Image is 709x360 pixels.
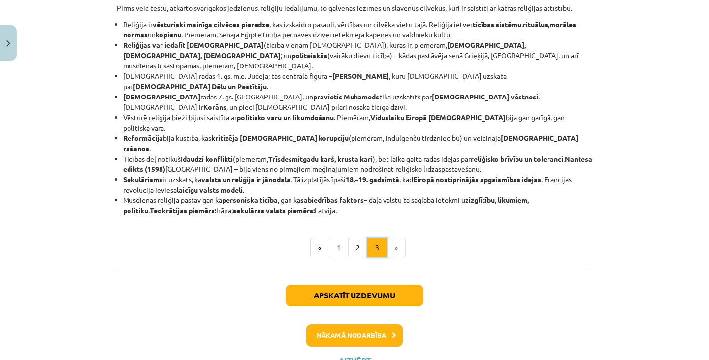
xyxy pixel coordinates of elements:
[153,20,269,29] b: vēsturiski mainīga cilvēces pieredze
[123,20,576,39] b: morāles normas
[123,40,526,60] b: [DEMOGRAPHIC_DATA], [DEMOGRAPHIC_DATA], [DEMOGRAPHIC_DATA]
[313,92,379,101] b: pravietis Muhameds
[156,30,181,39] b: kopienu
[123,112,592,133] li: Vēsturē reliģija bieži bijusi saistīta ar . Piemēram, bija gan garīgā, gan politiskā vara.
[310,238,329,258] button: «
[123,154,592,173] b: Nantesa edikts (1598)
[123,174,592,195] li: ir uzskats, ka . Tā izplatījās īpaši , kad . Francijas revolūcija ieviesa .
[123,154,592,174] li: Ticības dēļ notikuši (piemēram, ), bet laika gaitā radās idejas par . [GEOGRAPHIC_DATA] – bija vi...
[367,238,387,258] button: 3
[432,92,538,101] b: [DEMOGRAPHIC_DATA] vēstnesi
[523,20,548,29] b: rituālus
[222,196,278,204] b: personiska ticība
[123,133,592,154] li: bija kustība, kas (piemēram, indulgenču tirdzniecību) un veicināja .
[291,51,327,60] b: politeiskās
[348,238,368,258] button: 2
[150,206,216,215] b: Teokrātijas piemērs:
[133,82,267,91] b: [DEMOGRAPHIC_DATA] Dēlu un Pestītāju
[268,154,373,163] b: Trīsdesmitgadu karš, krusta kari
[413,175,541,184] b: Eiropā nostiprinājās apgaismības idejas
[123,133,578,153] b: [DEMOGRAPHIC_DATA] rašanos
[123,71,592,92] li: [DEMOGRAPHIC_DATA] radās 1. gs. m.ē. Jūdejā; tās centrālā figūra – , kuru [DEMOGRAPHIC_DATA] uzsk...
[123,92,200,101] b: [DEMOGRAPHIC_DATA]
[123,92,592,112] li: radās 7. gs. [GEOGRAPHIC_DATA], un tika uzskatīts par . [DEMOGRAPHIC_DATA] ir , un pieci [DEMOGRA...
[237,113,334,122] b: politisko varu un likumdošanu
[473,20,521,29] b: ticības sistēmu
[211,133,349,142] b: kritizēja [DEMOGRAPHIC_DATA] korupciju
[300,196,364,204] b: sabiedrības faktors
[117,238,592,258] nav: Page navigation example
[306,324,403,347] button: Nākamā nodarbība
[346,175,399,184] b: 18.–19. gadsimtā
[329,238,349,258] button: 1
[123,19,592,40] li: Reliģija ir , kas izskaidro pasauli, vērtības un cilvēka vietu tajā. Reliģija ietver , , un . Pie...
[201,175,290,184] b: valsts un reliģija ir jānodala
[370,113,506,122] b: Viduslaiku Eiropā [DEMOGRAPHIC_DATA]
[471,154,563,163] b: reliģisko brīvību un toleranci
[177,185,243,194] b: laicīgu valsts modeli
[6,40,10,47] img: icon-close-lesson-0947bae3869378f0d4975bcd49f059093ad1ed9edebbc8119c70593378902aed.svg
[123,133,163,142] b: Reformācija
[233,206,315,215] b: sekulāras valsts piemērs:
[123,40,592,71] li: (ticība vienam [DEMOGRAPHIC_DATA]), kuras ir, piemēram, ; un (vairāku dievu ticība) – kādas pastā...
[117,3,592,13] p: Pirms veic testu, atkārto svarīgākos jēdzienus, reliģiju iedalījumu, to galvenās iezīmes un slave...
[286,285,423,306] button: Apskatīt uzdevumu
[203,102,226,111] b: Korāns
[183,154,233,163] b: daudzi konflikti
[123,40,264,49] b: Reliģijas var iedalīt [DEMOGRAPHIC_DATA]
[123,196,529,215] b: izglītību, likumiem, politiku
[123,175,162,184] b: Sekulārisms
[123,195,592,216] li: Mūsdienās reliģija pastāv gan kā , gan kā – daļā valstu tā saglabā ietekmi uz . Irāna; Latvija.
[332,71,389,80] b: [PERSON_NAME]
